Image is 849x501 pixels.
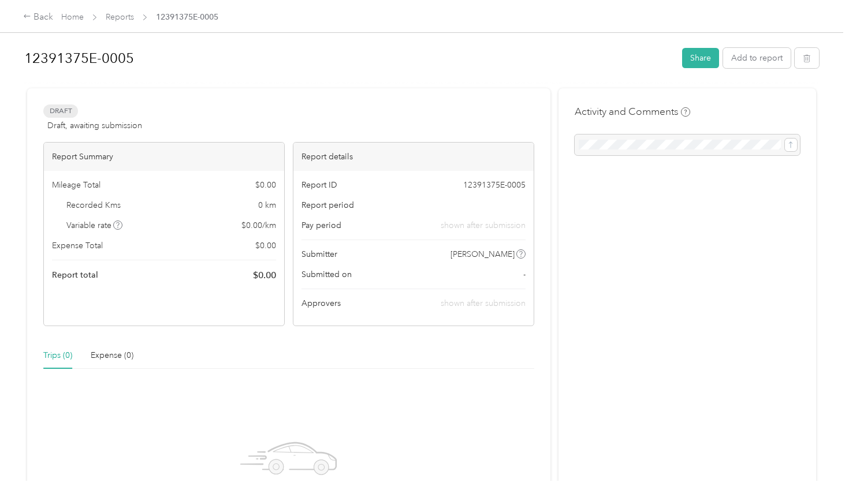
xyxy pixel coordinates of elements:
span: Draft [43,104,78,118]
span: Submitter [301,248,337,260]
div: Report Summary [44,143,284,171]
span: 12391375E-0005 [463,179,526,191]
h4: Activity and Comments [575,104,690,119]
div: Report details [293,143,534,171]
span: $ 0.00 [255,240,276,252]
span: shown after submission [441,298,526,308]
button: Share [682,48,719,68]
div: Expense (0) [91,349,133,362]
span: Expense Total [52,240,103,252]
div: Trips (0) [43,349,72,362]
span: $ 0.00 [255,179,276,191]
span: - [523,268,526,281]
span: Report ID [301,179,337,191]
span: Approvers [301,297,341,309]
span: 0 km [258,199,276,211]
span: Report total [52,269,98,281]
span: Submitted on [301,268,352,281]
span: shown after submission [441,219,526,231]
span: Report period [301,199,354,211]
h1: 12391375E-0005 [24,44,674,72]
span: Mileage Total [52,179,100,191]
span: Variable rate [66,219,123,231]
a: Reports [106,12,134,22]
span: Recorded Kms [66,199,121,211]
span: Draft, awaiting submission [47,119,142,132]
button: Add to report [723,48,791,68]
span: [PERSON_NAME] [450,248,515,260]
span: 12391375E-0005 [156,11,218,23]
span: $ 0.00 [253,268,276,282]
span: Pay period [301,219,341,231]
a: Home [61,12,84,22]
iframe: Everlance-gr Chat Button Frame [784,436,849,501]
div: Back [23,10,53,24]
span: $ 0.00 / km [241,219,276,231]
